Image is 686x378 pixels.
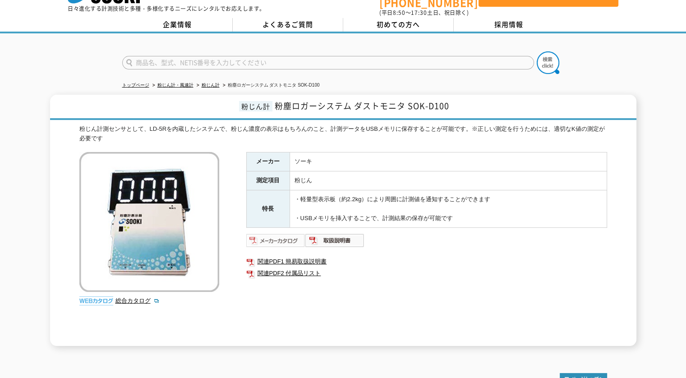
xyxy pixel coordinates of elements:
[290,171,607,190] td: 粉じん
[305,240,364,246] a: 取扱説明書
[246,240,305,246] a: メーカーカタログ
[233,18,343,32] a: よくあるご質問
[157,83,193,88] a: 粉じん計・風速計
[379,9,469,17] span: (平日 ～ 土日、祝日除く)
[246,190,290,228] th: 特長
[122,56,534,69] input: 商品名、型式、NETIS番号を入力してください
[275,100,449,112] span: 粉塵ロガーシステム ダストモニタ SOK-D100
[537,51,559,74] img: btn_search.png
[68,6,265,11] p: 日々進化する計測技術と多種・多様化するニーズにレンタルでお応えします。
[290,152,607,171] td: ソーキ
[202,83,220,88] a: 粉じん計
[246,171,290,190] th: 測定項目
[246,256,607,267] a: 関連PDF1 簡易取扱説明書
[79,124,607,143] div: 粉じん計測センサとして、LD-5Rを内蔵したシステムで、粉じん濃度の表示はもちろんのこと、計測データをUSBメモリに保存することが可能です。※正しい測定を行うためには、適切なK値の測定が必要です
[79,152,219,292] img: 粉塵ロガーシステム ダストモニタ SOK-D100
[79,296,113,305] img: webカタログ
[122,83,149,88] a: トップページ
[221,81,320,90] li: 粉塵ロガーシステム ダストモニタ SOK-D100
[343,18,454,32] a: 初めての方へ
[246,233,305,248] img: メーカーカタログ
[246,152,290,171] th: メーカー
[246,267,607,279] a: 関連PDF2 付属品リスト
[290,190,607,228] td: ・軽量型表示板（約2.2kg）により周囲に計測値を通知することができます ・USBメモリを挿入することで、計測結果の保存が可能です
[122,18,233,32] a: 企業情報
[393,9,405,17] span: 8:50
[411,9,427,17] span: 17:30
[377,19,420,29] span: 初めての方へ
[305,233,364,248] img: 取扱説明書
[454,18,564,32] a: 採用情報
[239,101,272,111] span: 粉じん計
[115,297,160,304] a: 総合カタログ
